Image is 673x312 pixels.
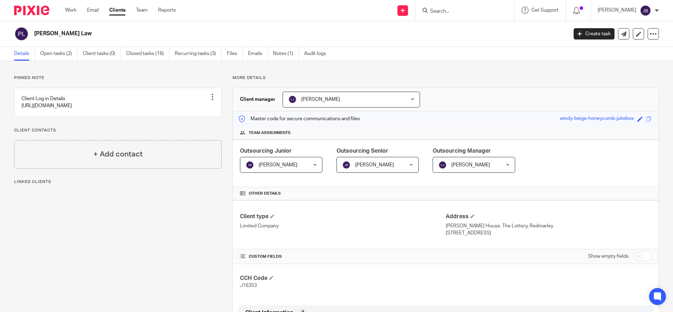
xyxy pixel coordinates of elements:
span: [PERSON_NAME] [259,163,297,167]
a: Reports [158,7,176,14]
img: svg%3E [288,95,297,104]
img: svg%3E [246,161,254,169]
div: windy-beige-honeycomb-jukebox [560,115,634,123]
span: J16353 [240,283,257,288]
span: [PERSON_NAME] [451,163,490,167]
p: [STREET_ADDRESS] [446,230,652,237]
p: [PERSON_NAME] House, The Lottery, Redmarley [446,222,652,230]
a: Audit logs [304,47,331,61]
a: Clients [109,7,125,14]
span: Outsourcing Manager [433,148,491,154]
a: Closed tasks (16) [126,47,169,61]
h3: Client manager [240,96,276,103]
p: Linked clients [14,179,222,185]
h4: CCH Code [240,275,446,282]
input: Search [430,8,493,15]
a: Open tasks (2) [40,47,78,61]
p: Pinned note [14,75,222,81]
img: svg%3E [640,5,651,16]
h4: CUSTOM FIELDS [240,254,446,259]
img: svg%3E [342,161,351,169]
a: Emails [248,47,268,61]
h4: Address [446,213,652,220]
span: Outsourcing Senior [336,148,388,154]
p: Client contacts [14,128,222,133]
span: [PERSON_NAME] [301,97,340,102]
img: svg%3E [14,26,29,41]
h4: Client type [240,213,446,220]
span: Get Support [531,8,558,13]
a: Work [65,7,76,14]
img: svg%3E [438,161,447,169]
a: Create task [574,28,615,39]
p: Master code for secure communications and files [238,115,360,122]
p: [PERSON_NAME] [598,7,636,14]
a: Team [136,7,148,14]
a: Details [14,47,35,61]
span: Other details [249,191,281,196]
p: More details [233,75,659,81]
label: Show empty fields [588,253,629,260]
p: Limited Company [240,222,446,230]
a: Client tasks (0) [83,47,121,61]
a: Recurring tasks (3) [175,47,222,61]
span: [PERSON_NAME] [355,163,394,167]
span: Outsourcing Junior [240,148,292,154]
h4: + Add contact [93,149,143,160]
a: Notes (1) [273,47,299,61]
h2: [PERSON_NAME] Law [34,30,457,37]
img: Pixie [14,6,49,15]
a: Email [87,7,99,14]
span: Team assignments [249,130,291,136]
a: Files [227,47,243,61]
